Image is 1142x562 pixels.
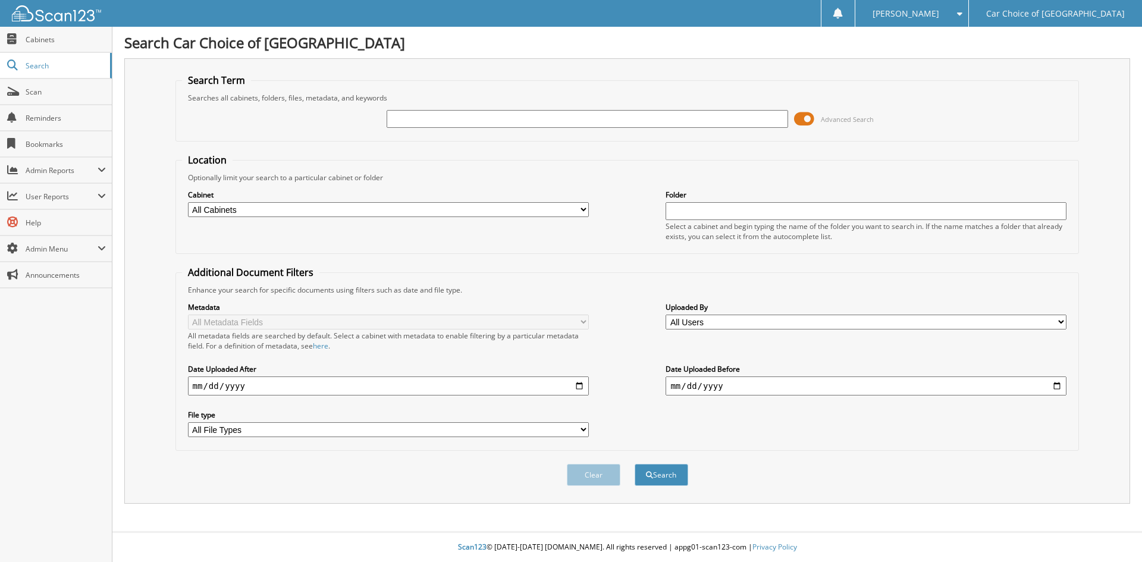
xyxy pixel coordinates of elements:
span: Bookmarks [26,139,106,149]
legend: Additional Document Filters [182,266,319,279]
label: Date Uploaded Before [666,364,1066,374]
span: [PERSON_NAME] [873,10,939,17]
legend: Search Term [182,74,251,87]
legend: Location [182,153,233,167]
span: Scan [26,87,106,97]
span: Cabinets [26,34,106,45]
span: User Reports [26,191,98,202]
h1: Search Car Choice of [GEOGRAPHIC_DATA] [124,33,1130,52]
label: File type [188,410,589,420]
label: Date Uploaded After [188,364,589,374]
img: scan123-logo-white.svg [12,5,101,21]
button: Search [635,464,688,486]
span: Scan123 [458,542,487,552]
label: Cabinet [188,190,589,200]
div: Searches all cabinets, folders, files, metadata, and keywords [182,93,1073,103]
div: All metadata fields are searched by default. Select a cabinet with metadata to enable filtering b... [188,331,589,351]
label: Metadata [188,302,589,312]
div: Enhance your search for specific documents using filters such as date and file type. [182,285,1073,295]
span: Announcements [26,270,106,280]
span: Help [26,218,106,228]
a: Privacy Policy [752,542,797,552]
a: here [313,341,328,351]
label: Uploaded By [666,302,1066,312]
button: Clear [567,464,620,486]
span: Admin Reports [26,165,98,175]
div: © [DATE]-[DATE] [DOMAIN_NAME]. All rights reserved | appg01-scan123-com | [112,533,1142,562]
span: Reminders [26,113,106,123]
input: end [666,376,1066,395]
div: Select a cabinet and begin typing the name of the folder you want to search in. If the name match... [666,221,1066,241]
span: Advanced Search [821,115,874,124]
div: Optionally limit your search to a particular cabinet or folder [182,172,1073,183]
span: Search [26,61,104,71]
span: Admin Menu [26,244,98,254]
input: start [188,376,589,395]
iframe: Chat Widget [1083,505,1142,562]
label: Folder [666,190,1066,200]
span: Car Choice of [GEOGRAPHIC_DATA] [986,10,1125,17]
